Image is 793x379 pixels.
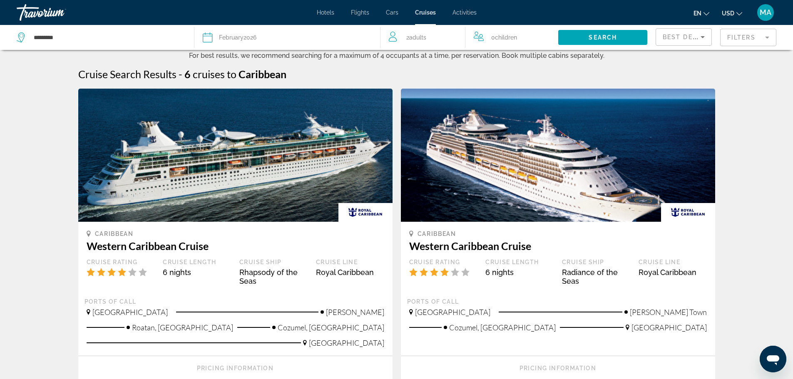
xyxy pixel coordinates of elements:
span: [GEOGRAPHIC_DATA] [415,307,490,317]
span: Caribbean [239,68,286,80]
h3: Western Caribbean Cruise [87,240,384,252]
button: Filter [720,28,776,47]
div: 2026 [219,32,256,43]
a: Activities [452,9,477,16]
h3: Western Caribbean Cruise [409,240,707,252]
span: Best Deals [663,34,706,40]
span: Search [589,34,617,41]
a: Cruises [415,9,436,16]
img: 1497861006.jpg [78,89,393,222]
img: rci_new_resized.gif [661,203,715,222]
span: Cozumel, [GEOGRAPHIC_DATA] [449,323,556,332]
span: [PERSON_NAME] [326,307,384,317]
img: rci_new_resized.gif [338,203,393,222]
span: [GEOGRAPHIC_DATA] [631,323,707,332]
div: Pricing Information [87,364,384,372]
div: 6 nights [163,268,231,277]
span: USD [722,10,734,17]
iframe: Button to launch messaging window [760,346,786,372]
div: Rhapsody of the Seas [239,268,308,285]
span: [GEOGRAPHIC_DATA] [92,307,168,317]
span: Caribbean [418,230,456,237]
span: [GEOGRAPHIC_DATA] [309,338,384,347]
div: Royal Caribbean [639,268,707,277]
a: Cars [386,9,398,16]
div: Cruise Length [485,258,554,266]
div: Cruise Length [163,258,231,266]
a: Hotels [317,9,334,16]
button: February2026 [203,25,372,50]
mat-select: Sort by [663,32,705,42]
div: Royal Caribbean [316,268,384,277]
span: - [179,68,182,80]
span: Children [495,34,517,41]
span: Cozumel, [GEOGRAPHIC_DATA] [278,323,384,332]
span: Caribbean [95,230,134,237]
div: Cruise Rating [409,258,477,266]
span: 0 [491,32,517,43]
span: [PERSON_NAME] Town [630,307,707,317]
span: 6 [184,68,191,80]
a: Travorium [17,2,100,23]
h1: Cruise Search Results [78,68,176,80]
button: Travelers: 2 adults, 0 children [380,25,558,50]
a: Flights [351,9,369,16]
span: 2 [406,32,426,43]
div: Pricing Information [409,364,707,372]
img: 1595253330.png [401,89,715,222]
span: cruises to [193,68,236,80]
span: Roatan, [GEOGRAPHIC_DATA] [132,323,233,332]
div: Ports of call [407,298,709,305]
button: User Menu [755,4,776,21]
div: Cruise Ship [562,258,630,266]
button: Search [558,30,647,45]
div: Cruise Line [639,258,707,266]
span: en [694,10,701,17]
button: Change language [694,7,709,19]
button: Change currency [722,7,742,19]
div: Cruise Line [316,258,384,266]
div: Radiance of the Seas [562,268,630,285]
div: Ports of call [85,298,386,305]
span: Adults [409,34,426,41]
div: 6 nights [485,268,554,277]
span: MA [760,8,771,17]
div: Cruise Ship [239,258,308,266]
span: February [219,34,244,41]
div: Cruise Rating [87,258,155,266]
